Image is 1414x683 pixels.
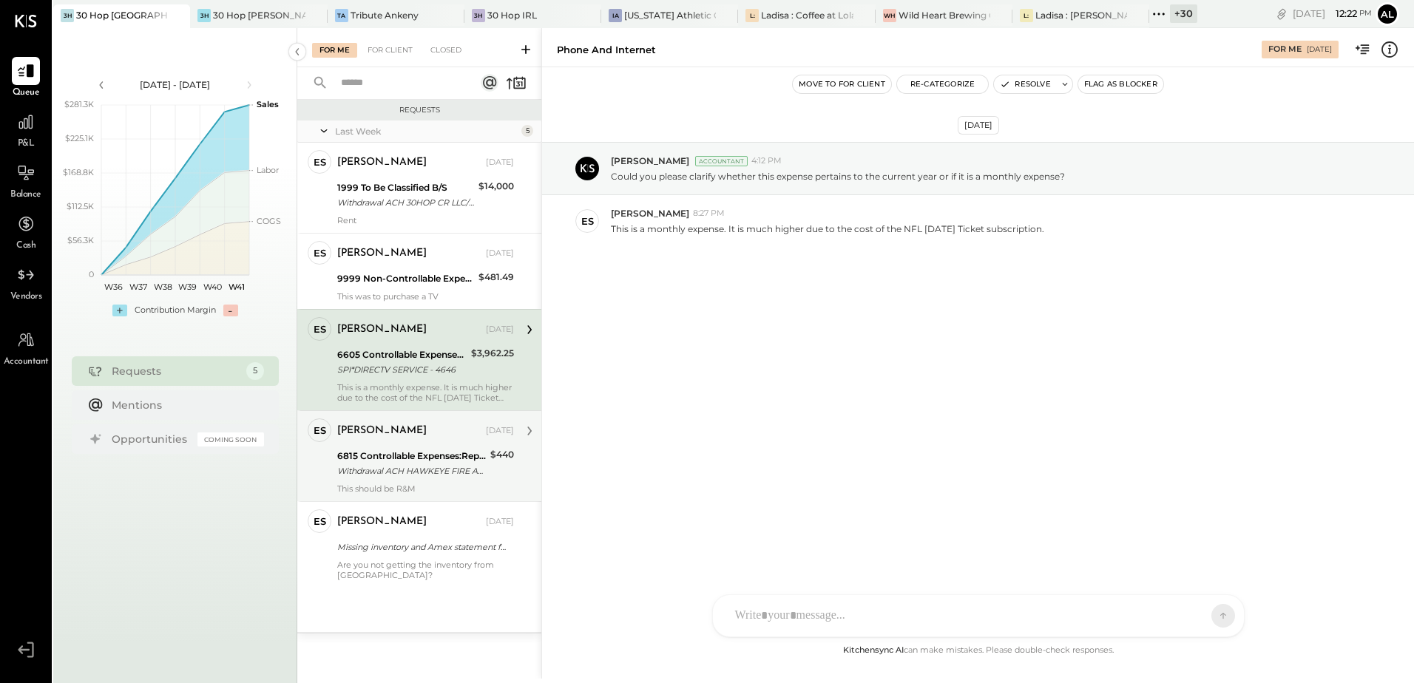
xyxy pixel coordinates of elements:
div: [DATE] [486,425,514,437]
div: [PERSON_NAME] [337,246,427,261]
text: $56.3K [67,235,94,245]
div: This was to purchase a TV [337,291,514,302]
text: Labor [257,165,279,175]
text: W40 [203,282,221,292]
div: [DATE] [1293,7,1372,21]
span: 8:27 PM [693,208,725,220]
span: Accountant [4,356,49,369]
div: ES [314,246,326,260]
a: Vendors [1,261,51,304]
text: W38 [153,282,172,292]
div: 5 [246,362,264,380]
text: Sales [257,99,279,109]
div: + [112,305,127,316]
div: 6605 Controllable Expenses:General & Administrative Expenses:Phone and Internet [337,347,467,362]
div: [PERSON_NAME] [337,322,427,337]
text: W36 [104,282,123,292]
text: $225.1K [65,133,94,143]
div: Are you not getting the inventory from [GEOGRAPHIC_DATA]? [337,560,514,580]
span: [PERSON_NAME] [611,207,689,220]
text: W37 [129,282,147,292]
div: This should be R&M [337,483,514,494]
button: Resolve [994,75,1056,93]
div: L: [1020,9,1033,22]
div: Phone and Internet [557,43,656,57]
div: 9999 Non-Controllable Expenses:Other Income and Expenses:To Be Classified P&L [337,271,474,286]
div: 3H [61,9,74,22]
div: $481.49 [478,270,514,285]
div: [DATE] [486,324,514,336]
div: Ladisa : [PERSON_NAME] in the Alley [1035,9,1127,21]
div: 3H [197,9,211,22]
div: Ladisa : Coffee at Lola's [761,9,853,21]
div: Withdrawal ACH 30HOP CR LLC/TYPE Withdrawal ACH 30HOP CR LLC/TYPE: ACH Single CO: 30HOP [337,195,474,210]
text: 0 [89,269,94,279]
a: P&L [1,108,51,151]
div: This is a monthly expense. It is much higher due to the cost of the NFL [DATE] Ticket subscription. [337,382,514,403]
div: [PERSON_NAME] [337,514,427,529]
a: Queue [1,57,51,100]
div: Requests [112,364,239,378]
span: Queue [13,86,40,100]
div: Tribute Ankeny [351,9,419,21]
span: Balance [10,188,41,202]
button: Flag as Blocker [1078,75,1163,93]
div: For Me [1268,44,1302,55]
p: Could you please clarify whether this expense pertains to the current year or if it is a monthly ... [611,170,1065,183]
span: [PERSON_NAME] [611,154,689,167]
div: For Client [360,43,420,58]
div: [DATE] [1307,44,1332,55]
div: Coming Soon [197,432,264,446]
div: ES [314,424,326,438]
span: Vendors [10,290,42,304]
div: [DATE] [958,116,999,135]
div: Wild Heart Brewing Company [899,9,990,21]
div: WH [883,9,896,22]
div: Contribution Margin [135,305,216,316]
div: [DATE] [486,157,514,169]
div: [DATE] - [DATE] [112,78,238,91]
div: Mentions [112,398,257,412]
div: ES [314,322,326,336]
a: Cash [1,210,51,253]
div: $440 [490,447,514,462]
div: [US_STATE] Athletic Club [624,9,716,21]
text: COGS [257,216,281,226]
div: 1999 To Be Classified B/S [337,180,474,195]
text: W39 [178,282,197,292]
span: 4:12 PM [751,155,782,167]
div: Rent [337,215,514,225]
text: W41 [229,282,245,292]
button: Re-Categorize [897,75,989,93]
text: $112.5K [67,201,94,211]
div: $3,962.25 [471,346,514,361]
div: ES [314,514,326,529]
div: - [223,305,238,316]
div: 6815 Controllable Expenses:Repairs & Maintenance:Repair & Maintenance, Facility [337,449,486,463]
div: 5 [521,125,533,137]
button: Al [1376,2,1399,26]
text: $168.8K [63,167,94,177]
div: IA [609,9,622,22]
div: 30 Hop IRL [487,9,537,21]
div: Requests [305,105,534,115]
a: Balance [1,159,51,202]
div: SPI*DIRECTV SERVICE - 4646 [337,362,467,377]
div: For Me [312,43,357,58]
div: 30 Hop [PERSON_NAME] Summit [213,9,305,21]
div: [PERSON_NAME] [337,424,427,438]
div: Closed [423,43,469,58]
div: [PERSON_NAME] [337,155,427,170]
div: 3H [472,9,485,22]
div: + 30 [1170,4,1197,23]
div: ES [581,214,594,228]
div: L: [745,9,759,22]
div: [DATE] [486,248,514,259]
text: $281.3K [64,99,94,109]
div: 30 Hop [GEOGRAPHIC_DATA] [76,9,168,21]
div: TA [335,9,348,22]
div: Missing inventory and Amex statement for P09.25 [337,540,510,554]
div: Withdrawal ACH HAWKEYE FIRE AND/ Withdrawal ACH HAWKEYE FIRE AND/TYPE: SALE CO: HAWKEYE [337,463,486,478]
div: Opportunities [112,432,190,446]
div: ES [314,155,326,169]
